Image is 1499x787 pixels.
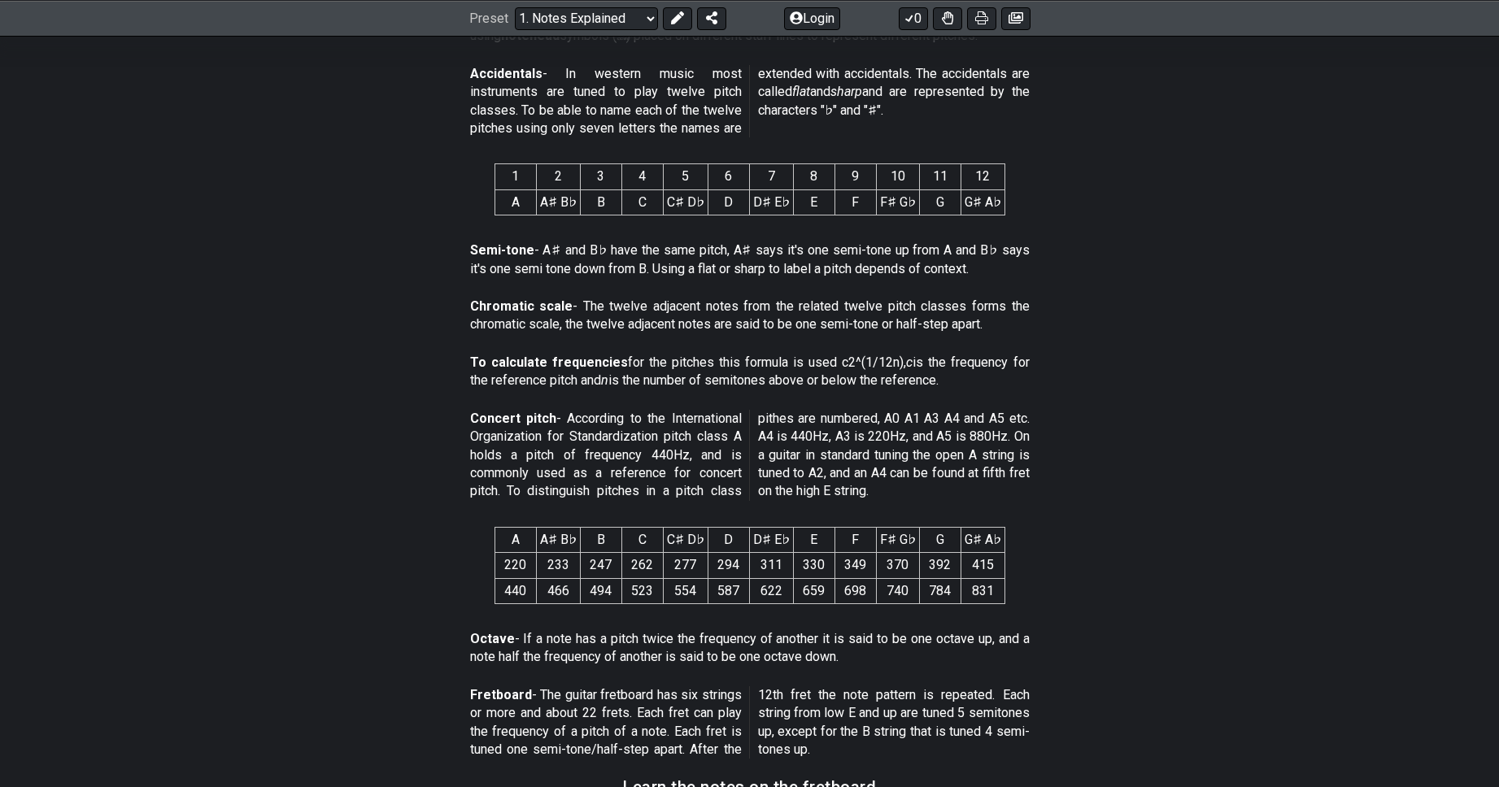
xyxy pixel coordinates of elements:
strong: Octave [470,631,515,646]
td: 247 [580,553,621,578]
td: 831 [961,578,1004,603]
td: 740 [876,578,919,603]
td: 523 [621,578,663,603]
th: 6 [708,164,749,189]
th: 3 [580,164,621,189]
td: 220 [495,553,536,578]
td: 330 [793,553,834,578]
p: - According to the International Organization for Standardization pitch class A holds a pitch of ... [470,410,1030,501]
p: - If a note has a pitch twice the frequency of another it is said to be one octave up, and a note... [470,630,1030,667]
th: 10 [876,164,919,189]
td: 494 [580,578,621,603]
button: 0 [899,7,928,29]
em: sharp [830,84,862,99]
span: Preset [469,11,508,26]
th: A [495,527,536,552]
select: Preset [515,7,658,29]
th: E [793,527,834,552]
th: G♯ A♭ [961,527,1004,552]
th: 7 [749,164,793,189]
th: 4 [621,164,663,189]
strong: Fretboard [470,687,532,702]
td: B [580,189,621,215]
td: A♯ B♭ [536,189,580,215]
th: 9 [834,164,876,189]
th: B [580,527,621,552]
button: Print [967,7,996,29]
button: Share Preset [697,7,726,29]
td: 415 [961,553,1004,578]
th: 5 [663,164,708,189]
td: E [793,189,834,215]
p: - In western music most instruments are tuned to play twelve pitch classes. To be able to name ea... [470,65,1030,138]
th: 8 [793,164,834,189]
th: D♯ E♭ [749,527,793,552]
td: 233 [536,553,580,578]
td: F♯ G♭ [876,189,919,215]
th: D [708,527,749,552]
p: - The guitar fretboard has six strings or more and about 22 frets. Each fret can play the frequen... [470,686,1030,759]
td: D♯ E♭ [749,189,793,215]
th: A♯ B♭ [536,527,580,552]
td: 554 [663,578,708,603]
td: 262 [621,553,663,578]
th: C [621,527,663,552]
p: for the pitches this formula is used c2^(1/12n), is the frequency for the reference pitch and is ... [470,354,1030,390]
th: 1 [495,164,536,189]
em: n [601,372,608,388]
td: 587 [708,578,749,603]
td: 659 [793,578,834,603]
strong: Semi-tone [470,242,534,258]
em: c [906,354,913,370]
th: F [834,527,876,552]
td: 392 [919,553,961,578]
th: C♯ D♭ [663,527,708,552]
button: Login [784,7,840,29]
th: F♯ G♭ [876,527,919,552]
th: 11 [919,164,961,189]
td: F [834,189,876,215]
strong: Accidentals [470,66,543,81]
em: flat [792,84,810,99]
p: - A♯ and B♭ have the same pitch, A♯ says it's one semi-tone up from A and B♭ says it's one semi t... [470,241,1030,278]
td: 698 [834,578,876,603]
td: 294 [708,553,749,578]
td: 370 [876,553,919,578]
th: 2 [536,164,580,189]
button: Edit Preset [663,7,692,29]
td: 466 [536,578,580,603]
td: 622 [749,578,793,603]
strong: To calculate frequencies [470,354,628,370]
strong: Concert pitch [470,411,556,426]
td: G [919,189,961,215]
td: D [708,189,749,215]
td: 440 [495,578,536,603]
strong: Chromatic scale [470,298,573,314]
th: 12 [961,164,1004,189]
button: Toggle Dexterity for all fretkits [933,7,962,29]
td: C [621,189,663,215]
td: G♯ A♭ [961,189,1004,215]
th: G [919,527,961,552]
td: C♯ D♭ [663,189,708,215]
p: - The twelve adjacent notes from the related twelve pitch classes forms the chromatic scale, the ... [470,298,1030,334]
td: 784 [919,578,961,603]
button: Create image [1001,7,1031,29]
td: 277 [663,553,708,578]
td: A [495,189,536,215]
td: 311 [749,553,793,578]
td: 349 [834,553,876,578]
